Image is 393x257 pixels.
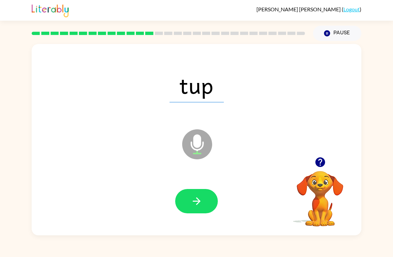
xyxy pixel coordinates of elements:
img: Literably [32,3,69,17]
button: Pause [313,26,361,41]
video: Your browser must support playing .mp4 files to use Literably. Please try using another browser. [287,161,353,227]
a: Logout [343,6,360,12]
span: [PERSON_NAME] [PERSON_NAME] [256,6,342,12]
span: tup [170,68,224,102]
div: ( ) [256,6,361,12]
